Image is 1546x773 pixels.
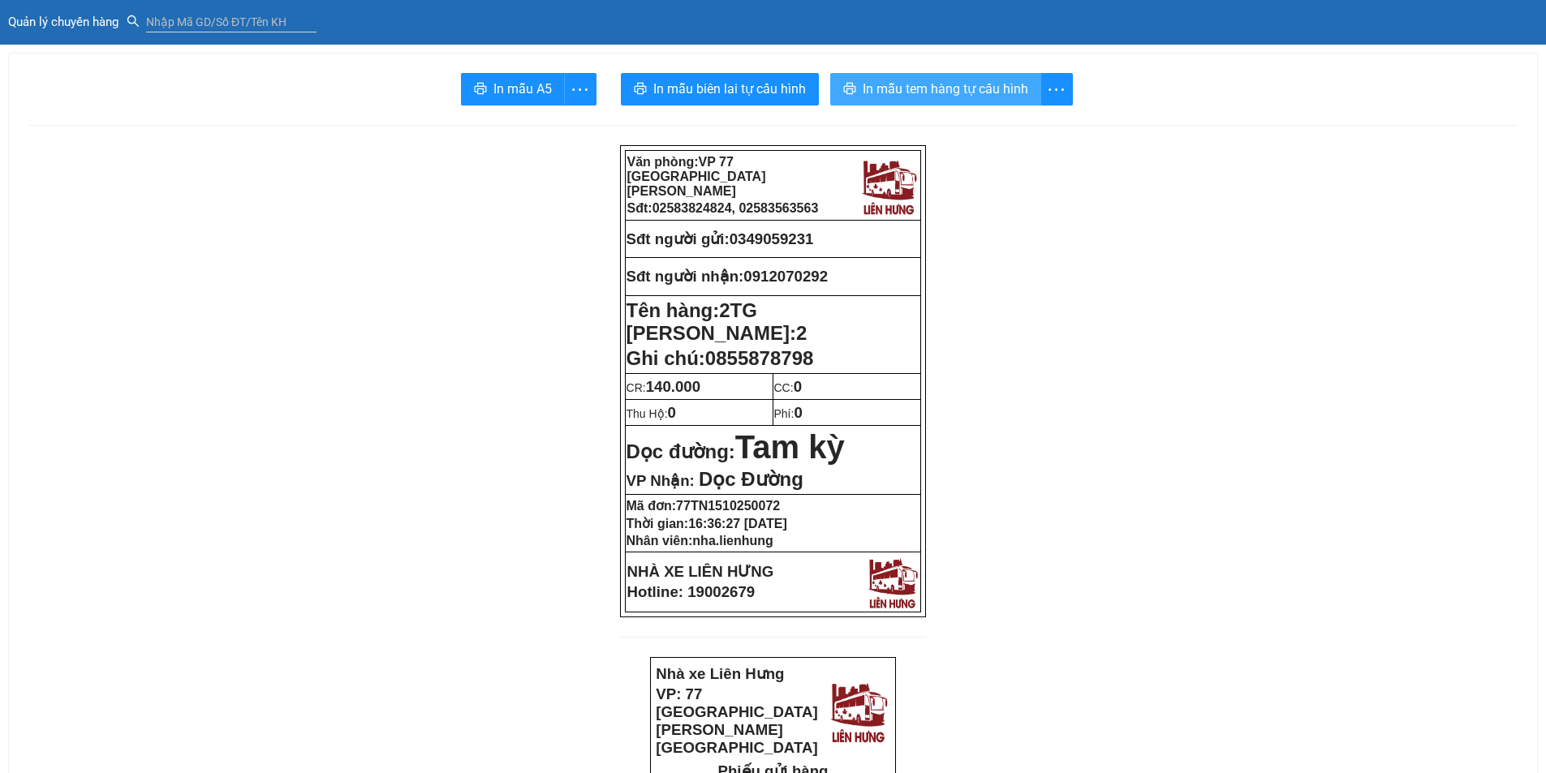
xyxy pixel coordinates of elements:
strong: Văn phòng: [627,155,766,198]
strong: Mã đơn: [627,499,781,513]
span: 02583824824, 02583563563 [652,201,819,215]
span: 0349059231 [730,230,814,247]
button: printerIn mẫu tem hàng tự cấu hình [830,73,1041,105]
span: 0 [668,404,676,421]
strong: Hotline: 19002679 [627,583,756,600]
span: printer [474,82,487,97]
span: 77TN1510250072 [676,499,780,513]
span: more [1041,79,1072,100]
span: Ghi chú: [627,347,814,369]
span: 0 [794,378,802,395]
button: printerIn mẫu A5 [461,73,565,105]
a: Quản lý chuyến hàng [8,15,127,28]
span: CR: [627,381,701,394]
span: In mẫu tem hàng tự cấu hình [863,79,1028,99]
strong: Tên hàng: [627,299,807,344]
strong: Sđt người nhận: [627,268,744,285]
span: Tam kỳ [735,429,845,465]
img: logo [858,155,919,217]
span: 0 [794,404,802,421]
span: Dọc Đường [699,468,803,490]
input: Nhập Mã GD/Số ĐT/Tên KH [146,12,317,32]
strong: Thời gian: [627,517,787,530]
span: Thu Hộ: [627,407,676,420]
span: Phí: [774,407,803,420]
span: nha.lienhung [692,534,773,548]
span: CC: [774,381,803,394]
button: more [564,73,596,105]
span: 140.000 [646,378,700,395]
span: 16:36:27 [DATE] [688,517,787,530]
strong: VP: 77 [GEOGRAPHIC_DATA][PERSON_NAME][GEOGRAPHIC_DATA] [6,28,167,99]
strong: Nhà xe Liên Hưng [656,665,784,682]
span: 0912070292 [743,268,828,285]
strong: NHÀ XE LIÊN HƯNG [627,563,774,580]
img: logo [826,677,890,745]
span: 2TG [PERSON_NAME]: [627,299,807,344]
strong: Nhà xe Liên Hưng [6,8,134,25]
button: more [1040,73,1073,105]
span: printer [843,82,856,97]
span: In mẫu A5 [493,79,552,99]
strong: Sđt: [627,201,819,215]
span: 0855878798 [705,347,813,369]
span: VP Nhận: [627,472,695,489]
span: VP 77 [GEOGRAPHIC_DATA][PERSON_NAME] [627,155,766,198]
strong: Nhân viên: [627,534,773,548]
span: Quản lý chuyến hàng [8,15,127,29]
img: logo [174,20,238,88]
strong: Sđt người gửi: [627,230,730,247]
span: 2 [796,322,807,344]
strong: Dọc đường: [627,440,845,462]
img: logo [864,554,920,610]
button: printerIn mẫu biên lai tự cấu hình [621,73,819,105]
strong: VP: 77 [GEOGRAPHIC_DATA][PERSON_NAME][GEOGRAPHIC_DATA] [656,685,817,756]
strong: Phiếu gửi hàng [67,105,177,122]
span: search [127,15,140,28]
span: printer [634,82,647,97]
span: more [565,79,596,100]
span: In mẫu biên lai tự cấu hình [653,79,806,99]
